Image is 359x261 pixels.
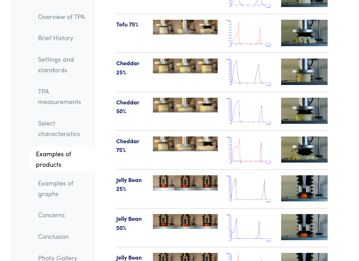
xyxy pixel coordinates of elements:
[226,136,273,164] img: cheddar_tpa_75.png
[32,115,95,141] a: Select characteristics
[116,136,144,154] p: Cheddar 75%
[281,214,328,240] img: jellybean-videotn-50.jpg
[153,59,218,73] img: cheddar-25-123-tpa.jpg
[32,83,95,110] a: TPA measurements
[281,20,328,46] img: tofu-videotn-75.jpg
[281,98,328,124] img: cheddar-videotn-50.jpg
[32,207,95,223] a: Concerns
[281,136,328,163] img: cheddar-videotn-75.jpg
[153,98,218,113] img: cheddar-50-123-tpa.jpg
[226,98,273,125] img: cheddar_tpa_50.png
[32,175,95,201] a: Examples of graphs
[226,59,273,86] img: cheddar_tpa_25.png
[153,214,218,229] img: jellybean-50-123-tpa.jpg
[116,175,144,193] p: Jelly Bean 25%
[226,175,273,202] img: jellybean_tpa_25.png
[32,51,95,78] a: Settings and standards
[153,175,218,190] img: jellybean-25-123-tpa.jpg
[281,59,328,85] img: cheddar-videotn-25.jpg
[281,175,328,201] img: jellybean-videotn-25.jpg
[32,228,95,244] a: Conclusion
[153,20,218,35] img: tofu-75-123-tpa.jpg
[32,8,95,25] a: Overview of TPA
[29,147,95,171] a: Examples of products
[116,214,144,232] p: Jelly Bean 50%
[116,98,144,116] p: Cheddar 50%
[32,30,95,46] a: Brief History
[116,59,144,77] p: Cheddar 25%
[226,20,273,47] img: tofu_tpa_75.png
[226,214,273,241] img: jellybean_tpa_50.png
[116,20,144,29] p: Tofu 75%
[153,136,218,152] img: cheddar-75-123-tpa.jpg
